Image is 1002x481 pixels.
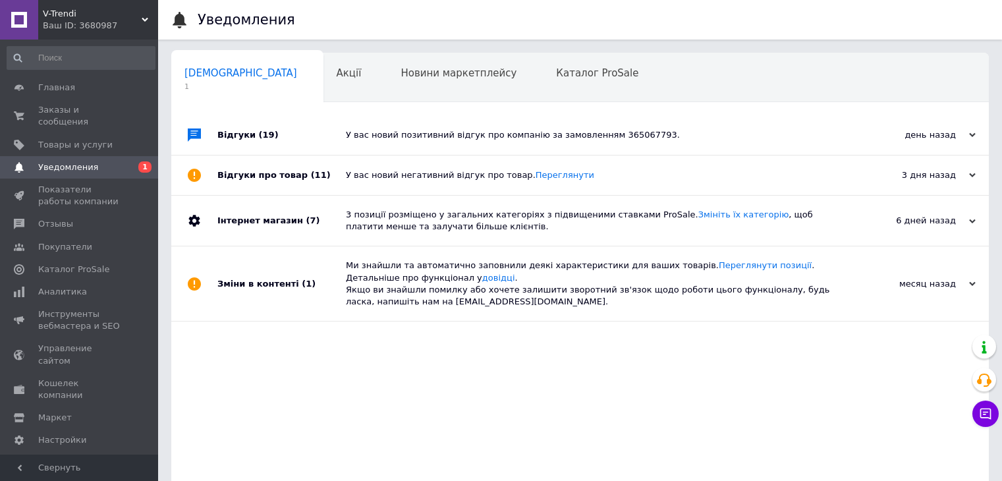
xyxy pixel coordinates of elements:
[184,82,297,92] span: 1
[198,12,295,28] h1: Уведомления
[38,139,113,151] span: Товары и услуги
[302,279,316,289] span: (1)
[556,67,638,79] span: Каталог ProSale
[844,129,976,141] div: день назад
[698,210,789,219] a: Змініть їх категорію
[43,20,158,32] div: Ваш ID: 3680987
[719,260,812,270] a: Переглянути позиції
[482,273,515,283] a: довідці
[337,67,362,79] span: Акції
[844,278,976,290] div: месяц назад
[311,170,331,180] span: (11)
[217,115,346,155] div: Відгуки
[38,412,72,424] span: Маркет
[972,401,999,427] button: Чат с покупателем
[346,129,844,141] div: У вас новий позитивний відгук про компанію за замовленням 365067793.
[346,260,844,308] div: Ми знайшли та автоматично заповнили деякі характеристики для ваших товарів. . Детальніше про функ...
[184,67,297,79] span: [DEMOGRAPHIC_DATA]
[38,218,73,230] span: Отзывы
[306,215,320,225] span: (7)
[217,196,346,246] div: Інтернет магазин
[38,82,75,94] span: Главная
[138,161,152,173] span: 1
[7,46,155,70] input: Поиск
[43,8,142,20] span: V-Trendi
[536,170,594,180] a: Переглянути
[38,184,122,208] span: Показатели работы компании
[844,215,976,227] div: 6 дней назад
[38,434,86,446] span: Настройки
[38,378,122,401] span: Кошелек компании
[346,169,844,181] div: У вас новий негативний відгук про товар.
[401,67,516,79] span: Новини маркетплейсу
[346,209,844,233] div: 3 позиції розміщено у загальних категоріях з підвищеними ставками ProSale. , щоб платити менше та...
[259,130,279,140] span: (19)
[844,169,976,181] div: 3 дня назад
[38,161,98,173] span: Уведомления
[38,343,122,366] span: Управление сайтом
[38,264,109,275] span: Каталог ProSale
[217,156,346,195] div: Відгуки про товар
[38,104,122,128] span: Заказы и сообщения
[38,286,87,298] span: Аналитика
[38,308,122,332] span: Инструменты вебмастера и SEO
[38,241,92,253] span: Покупатели
[217,246,346,321] div: Зміни в контенті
